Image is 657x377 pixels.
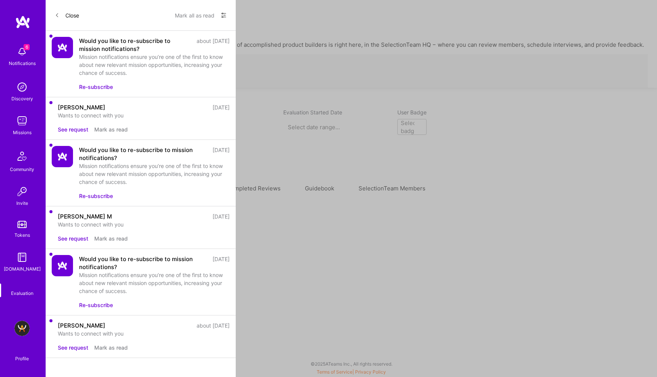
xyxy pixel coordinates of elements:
[13,147,31,165] img: Community
[213,103,230,111] div: [DATE]
[11,289,33,297] div: Evaluation
[94,344,128,352] button: Mark as read
[79,271,230,295] div: Mission notifications ensure you’re one of the first to know about new relevant mission opportuni...
[13,347,32,362] a: Profile
[58,344,88,352] button: See request
[14,231,30,239] div: Tokens
[4,265,41,273] div: [DOMAIN_NAME]
[79,83,113,91] button: Re-subscribe
[58,111,230,119] div: Wants to connect with you
[52,146,73,167] img: Company Logo
[79,146,208,162] div: Would you like to re-subscribe to mission notifications?
[58,103,105,111] div: [PERSON_NAME]
[17,221,27,228] img: tokens
[213,212,230,220] div: [DATE]
[58,329,230,337] div: Wants to connect with you
[58,212,112,220] div: [PERSON_NAME] M
[55,9,79,21] button: Close
[94,125,128,133] button: Mark as read
[14,321,30,336] img: A.Team - Grow A.Team's Community & Demand
[13,128,32,136] div: Missions
[10,165,34,173] div: Community
[79,53,230,77] div: Mission notifications ensure you’re one of the first to know about new relevant mission opportuni...
[52,255,73,276] img: Company Logo
[175,9,214,21] button: Mark all as read
[94,234,128,242] button: Mark as read
[11,95,33,103] div: Discovery
[197,322,230,329] div: about [DATE]
[9,59,36,67] div: Notifications
[14,44,30,59] img: bell
[79,162,230,186] div: Mission notifications ensure you’re one of the first to know about new relevant mission opportuni...
[15,15,30,29] img: logo
[58,125,88,133] button: See request
[79,192,113,200] button: Re-subscribe
[19,284,25,289] i: icon SelectionTeam
[79,301,113,309] button: Re-subscribe
[14,184,30,199] img: Invite
[58,220,230,228] div: Wants to connect with you
[58,234,88,242] button: See request
[58,322,105,329] div: [PERSON_NAME]
[24,44,30,50] span: 6
[14,79,30,95] img: discovery
[52,37,73,58] img: Company Logo
[213,255,230,271] div: [DATE]
[79,37,192,53] div: Would you like to re-subscribe to mission notifications?
[13,321,32,336] a: A.Team - Grow A.Team's Community & Demand
[79,255,208,271] div: Would you like to re-subscribe to mission notifications?
[197,37,230,53] div: about [DATE]
[16,199,28,207] div: Invite
[15,355,29,362] div: Profile
[213,146,230,162] div: [DATE]
[14,113,30,128] img: teamwork
[14,250,30,265] img: guide book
